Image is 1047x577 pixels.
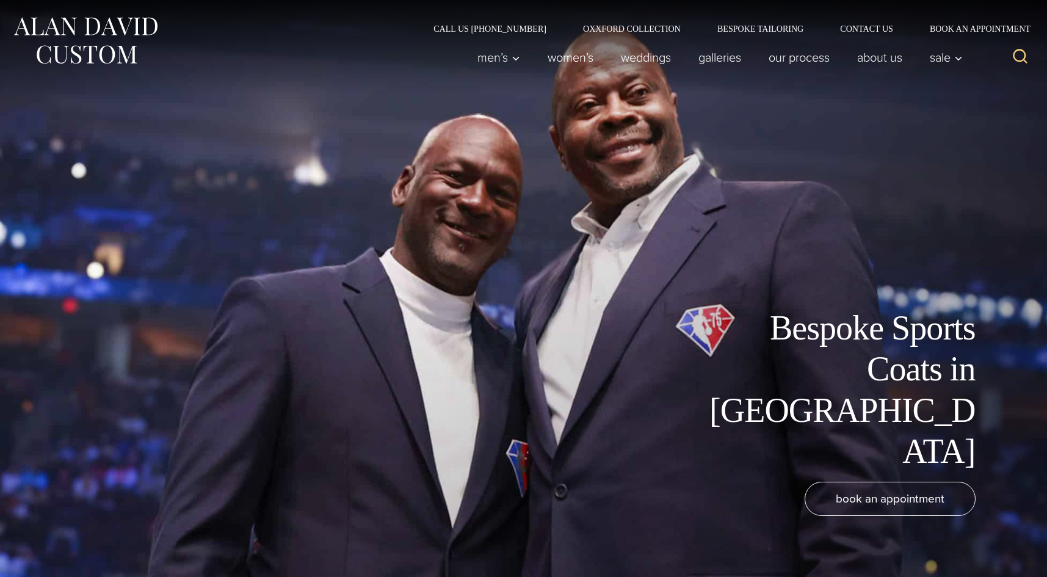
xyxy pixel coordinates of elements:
[12,13,159,68] img: Alan David Custom
[477,51,520,64] span: Men’s
[685,45,755,70] a: Galleries
[534,45,607,70] a: Women’s
[1005,43,1035,72] button: View Search Form
[836,490,944,507] span: book an appointment
[701,308,976,472] h1: Bespoke Sports Coats in [GEOGRAPHIC_DATA]
[415,24,565,33] a: Call Us [PHONE_NUMBER]
[415,24,1035,33] nav: Secondary Navigation
[464,45,969,70] nav: Primary Navigation
[607,45,685,70] a: weddings
[565,24,699,33] a: Oxxford Collection
[699,24,822,33] a: Bespoke Tailoring
[805,482,976,516] a: book an appointment
[755,45,844,70] a: Our Process
[911,24,1035,33] a: Book an Appointment
[844,45,916,70] a: About Us
[930,51,963,64] span: Sale
[822,24,911,33] a: Contact Us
